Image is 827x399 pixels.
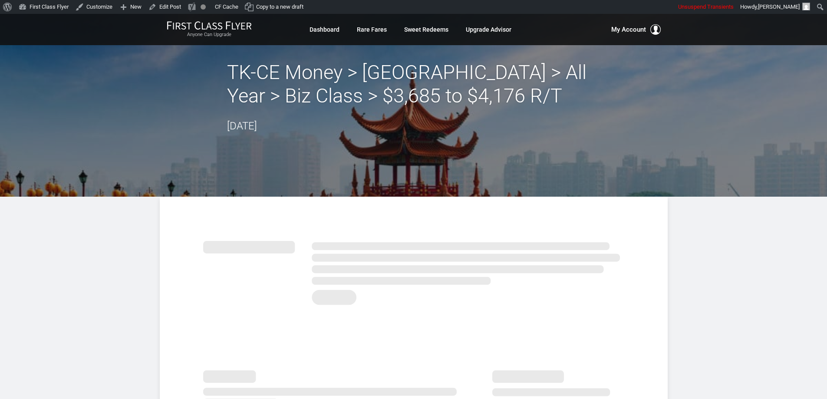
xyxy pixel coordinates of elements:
[203,231,624,310] img: summary.svg
[611,24,661,35] button: My Account
[227,61,600,108] h2: TK-CE Money > [GEOGRAPHIC_DATA] > All Year > Biz Class > $3,685 to $4,176 R/T
[227,120,257,132] time: [DATE]
[167,21,252,30] img: First Class Flyer
[611,24,646,35] span: My Account
[310,22,339,37] a: Dashboard
[758,3,800,10] span: [PERSON_NAME]
[404,22,448,37] a: Sweet Redeems
[678,3,734,10] span: Unsuspend Transients
[167,21,252,38] a: First Class FlyerAnyone Can Upgrade
[357,22,387,37] a: Rare Fares
[466,22,511,37] a: Upgrade Advisor
[167,32,252,38] small: Anyone Can Upgrade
